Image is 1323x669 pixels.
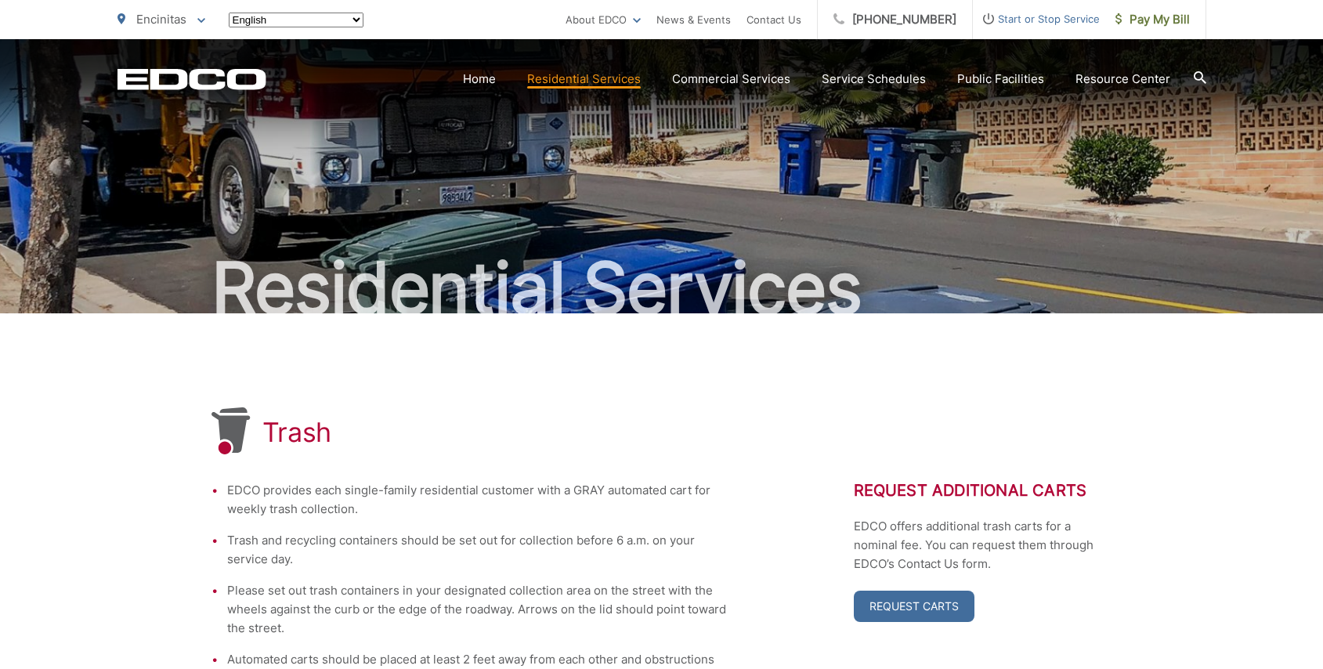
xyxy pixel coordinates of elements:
[227,531,728,569] li: Trash and recycling containers should be set out for collection before 6 a.m. on your service day.
[854,591,974,622] a: Request Carts
[566,10,641,29] a: About EDCO
[227,581,728,638] li: Please set out trash containers in your designated collection area on the street with the wheels ...
[822,70,926,89] a: Service Schedules
[854,481,1112,500] h2: Request Additional Carts
[1115,10,1190,29] span: Pay My Bill
[957,70,1044,89] a: Public Facilities
[527,70,641,89] a: Residential Services
[117,68,266,90] a: EDCD logo. Return to the homepage.
[1075,70,1170,89] a: Resource Center
[229,13,363,27] select: Select a language
[656,10,731,29] a: News & Events
[136,12,186,27] span: Encinitas
[854,517,1112,573] p: EDCO offers additional trash carts for a nominal fee. You can request them through EDCO’s Contact...
[117,249,1206,327] h2: Residential Services
[463,70,496,89] a: Home
[746,10,801,29] a: Contact Us
[672,70,790,89] a: Commercial Services
[227,481,728,519] li: EDCO provides each single-family residential customer with a GRAY automated cart for weekly trash...
[262,417,332,448] h1: Trash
